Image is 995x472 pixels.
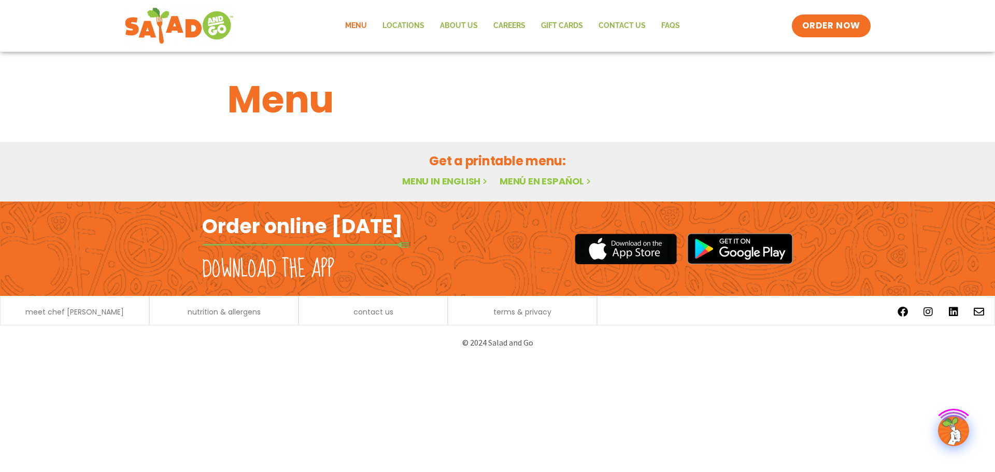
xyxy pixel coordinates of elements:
a: meet chef [PERSON_NAME] [25,308,124,316]
a: Contact Us [591,14,653,38]
h2: Download the app [202,255,334,284]
a: Careers [486,14,533,38]
a: Menu [337,14,375,38]
img: appstore [575,232,677,266]
h2: Order online [DATE] [202,213,403,239]
a: nutrition & allergens [188,308,261,316]
a: GIFT CARDS [533,14,591,38]
a: terms & privacy [493,308,551,316]
p: © 2024 Salad and Go [207,336,788,350]
h1: Menu [228,71,767,127]
a: Menu in English [402,175,489,188]
nav: Menu [337,14,688,38]
a: FAQs [653,14,688,38]
img: new-SAG-logo-768×292 [124,5,234,47]
a: Menú en español [500,175,593,188]
span: ORDER NOW [802,20,860,32]
a: contact us [353,308,393,316]
a: ORDER NOW [792,15,871,37]
img: fork [202,242,409,248]
a: About Us [432,14,486,38]
img: google_play [687,233,793,264]
a: Locations [375,14,432,38]
h2: Get a printable menu: [228,152,767,170]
